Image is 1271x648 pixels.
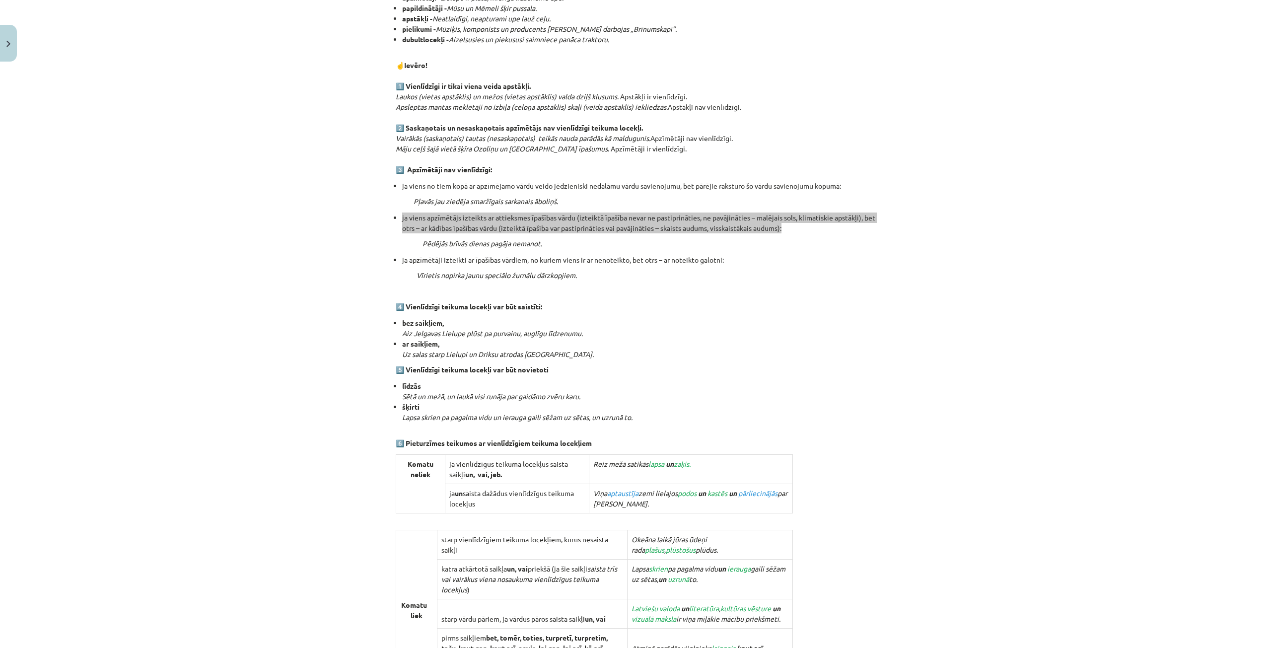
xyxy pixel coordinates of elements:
em: Reiz mežā satikās [593,459,691,468]
span: lapsa [648,459,664,468]
em: Pļavās jau ziedēja smaržīgais sarkanais āboliņš. [414,197,558,206]
td: starp vārdu pāriem, ja vārdus pāros saista saikļi [437,599,627,629]
em: , ir viņa mīļākie mācību priekšmeti. [632,604,780,623]
strong: un, vai, jeb. [465,470,502,479]
strong: un [729,489,737,498]
strong: 1️⃣ Vienlīdzīgi ir tikai viena veida apstākļi. [396,81,531,90]
td: katra atkārtotā saikļa priekšā (ja šie saikļi ) [437,560,627,599]
span: aptaustīja [607,489,638,498]
span: kultūras vēsture [720,604,771,613]
strong: un [773,604,780,613]
strong: un, vai [507,564,528,573]
strong: šķirti [402,402,420,411]
td: starp vienlīdzīgiem teikuma locekļiem, kurus nesaista saikļi [437,530,627,560]
img: icon-close-lesson-0947bae3869378f0d4975bcd49f059093ad1ed9edebbc8119c70593378902aed.svg [6,41,10,47]
strong: papildinātāji - [402,3,447,12]
li: ja viens apzīmētājs izteikts ar attieksmes īpašības vārdu (izteiktā īpašība nevar ne pastiprināti... [402,213,875,233]
strong: Komatu neliek [408,459,433,479]
em: Aizelsusies un piekususi saimniece panāca traktoru. [449,35,609,44]
em: Lapsa skrien pa pagalma vidu un ierauga gaili sēžam uz sētas, un uzrunā to. [402,413,633,422]
span: pārliecinājās [738,489,777,498]
strong: un, vai [585,614,606,623]
strong: 3️⃣ Apzīmētāji nav vienlīdzīgi: [396,165,492,174]
li: ja apzīmētāji izteikti ar īpašības vārdiem, no kuriem viens ir ar nenoteikto, bet otrs – ar notei... [402,255,875,265]
strong: Komatu liek [401,600,431,620]
p: . Apstākļi ir vienlīdzīgi. Apstākļi nav vienlīdzīgi. Apzīmētāji nav vienlīdzīgi. . Apzīmētāji ir ... [396,50,875,175]
em: Mūziķis, komponists un producents [PERSON_NAME] darbojas „Brīnumskapī”. [436,24,677,33]
strong: 5️⃣ Vienlīdzīgi teikuma locekļi var būt novietoti [396,365,549,374]
li: ja viens no tiem kopā ar apzīmējamo vārdu veido jēdzieniski nedalāmu vārdu savienojumu, bet pārēj... [402,181,875,191]
em: Laukos (vietas apstāklis) un mežos (vietas apstāklis) valda dziļš klusums [396,92,617,101]
td: ja vienlīdzīgus teikuma locekļus saista saikļi [445,455,589,484]
span: zaķis. [674,459,691,468]
strong: līdzās [402,381,421,390]
span: ierauga [727,564,751,573]
span: kastēs [707,489,727,498]
em: Apslēptās mantas meklētāji no izbīļa (cēloņa apstāklis) skaļi (veida apstāklis) iekliedzās. [396,102,668,111]
strong: un [455,489,463,498]
strong: dubultlocekļi - [402,35,449,44]
em: Lapsa pa pagalma vidu gaili sēžam uz sētas, to. [632,564,785,583]
span: plūstošus [666,545,696,554]
span: literatūra [689,604,719,613]
span: vizuālā māksla [632,614,676,623]
td: ja saista dažādus vienlīdzīgus teikuma locekļus [445,484,589,513]
span: podos [678,489,697,498]
em: Mūsu un Mēmeli šķir pussala. [447,3,537,12]
strong: apstākļi - [402,14,432,23]
strong: 2️⃣ Saskaņotais un nesaskaņotais apzīmētājs nav vienlīdzīgi teikuma locekļi. [396,123,643,132]
em: Uz salas starp Lielupi un Driksu atrodas [GEOGRAPHIC_DATA]. [402,350,594,359]
strong: 6️⃣ Pieturzīmes teikumos ar vienlīdzīgiem teikuma locekļiem [396,438,592,447]
em: Okeāna laikā jūras ūdeņi rada , plūdus. [632,535,718,554]
strong: un [658,575,666,583]
strong: ar saikļiem, [402,339,439,348]
span: Latviešu valoda [632,604,680,613]
em: saista trīs vai vairākus viena nosaukuma vienlīdzīgus teikuma locekļus [441,564,617,594]
span: plašus [645,545,664,554]
em: Vīrietis nopirka jaunu speciālo žurnālu dārzkopjiem. [417,271,577,280]
em: Sētā un mežā, un laukā visi runāja par gaidāmo zvēru karu. [402,392,580,401]
em: Aiz Jelgavas Lielupe plūst pa purvainu, auglīgu līdzenumu. [402,329,583,338]
em: Viņa zemi lielajos par [PERSON_NAME]. [593,489,787,508]
em: Pēdējās brīvās dienas pagāja nemanot. [423,239,542,248]
span: uzrunā [668,575,689,583]
strong: pielikumi - [402,24,436,33]
strong: un [718,564,726,573]
strong: un [666,459,674,468]
strong: un [698,489,706,498]
span: skrien [649,564,668,573]
em: Vairākās (saskaņotais) tautas (nesaskaņotais) teikās nauda parādās kā maldugunis. [396,134,650,143]
strong: ☝️Ievēro! [396,61,427,70]
em: Māju ceļš šajā vietā šķīra Ozoliņu un [GEOGRAPHIC_DATA] īpašumus [396,144,608,153]
strong: 4️⃣ Vienlīdzīgi teikuma locekļi var būt saistīti: [396,302,542,311]
em: Neatlaidīgi, neapturami upe lauž ceļu. [432,14,551,23]
strong: bez saikļiem, [402,318,444,327]
strong: un [681,604,689,613]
